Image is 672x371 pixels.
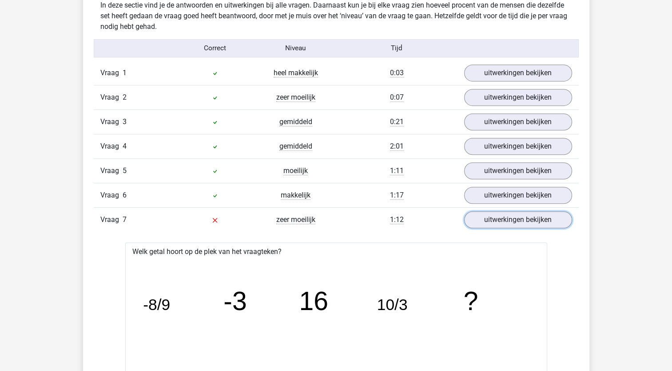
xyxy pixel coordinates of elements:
[390,117,404,126] span: 0:21
[100,68,123,78] span: Vraag
[100,165,123,176] span: Vraag
[123,117,127,126] span: 3
[255,43,336,53] div: Niveau
[390,191,404,200] span: 1:17
[299,286,329,316] tspan: 16
[390,142,404,151] span: 2:01
[390,166,404,175] span: 1:11
[464,113,572,130] a: uitwerkingen bekijken
[377,296,408,314] tspan: 10/3
[464,65,572,81] a: uitwerkingen bekijken
[390,69,404,77] span: 0:03
[175,43,255,53] div: Correct
[276,215,315,224] span: zeer moeilijk
[123,191,127,199] span: 6
[100,190,123,201] span: Vraag
[274,69,318,77] span: heel makkelijk
[464,89,572,106] a: uitwerkingen bekijken
[123,215,127,224] span: 7
[279,142,312,151] span: gemiddeld
[464,138,572,155] a: uitwerkingen bekijken
[464,187,572,204] a: uitwerkingen bekijken
[123,142,127,150] span: 4
[390,93,404,102] span: 0:07
[223,286,247,316] tspan: -3
[143,296,170,314] tspan: -8/9
[336,43,457,53] div: Tijd
[123,93,127,101] span: 2
[123,166,127,175] span: 5
[100,117,123,127] span: Vraag
[100,214,123,225] span: Vraag
[100,92,123,103] span: Vraag
[283,166,308,175] span: moeilijk
[390,215,404,224] span: 1:12
[464,286,479,316] tspan: ?
[464,162,572,179] a: uitwerkingen bekijken
[464,211,572,228] a: uitwerkingen bekijken
[100,141,123,152] span: Vraag
[123,69,127,77] span: 1
[279,117,312,126] span: gemiddeld
[281,191,310,200] span: makkelijk
[276,93,315,102] span: zeer moeilijk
